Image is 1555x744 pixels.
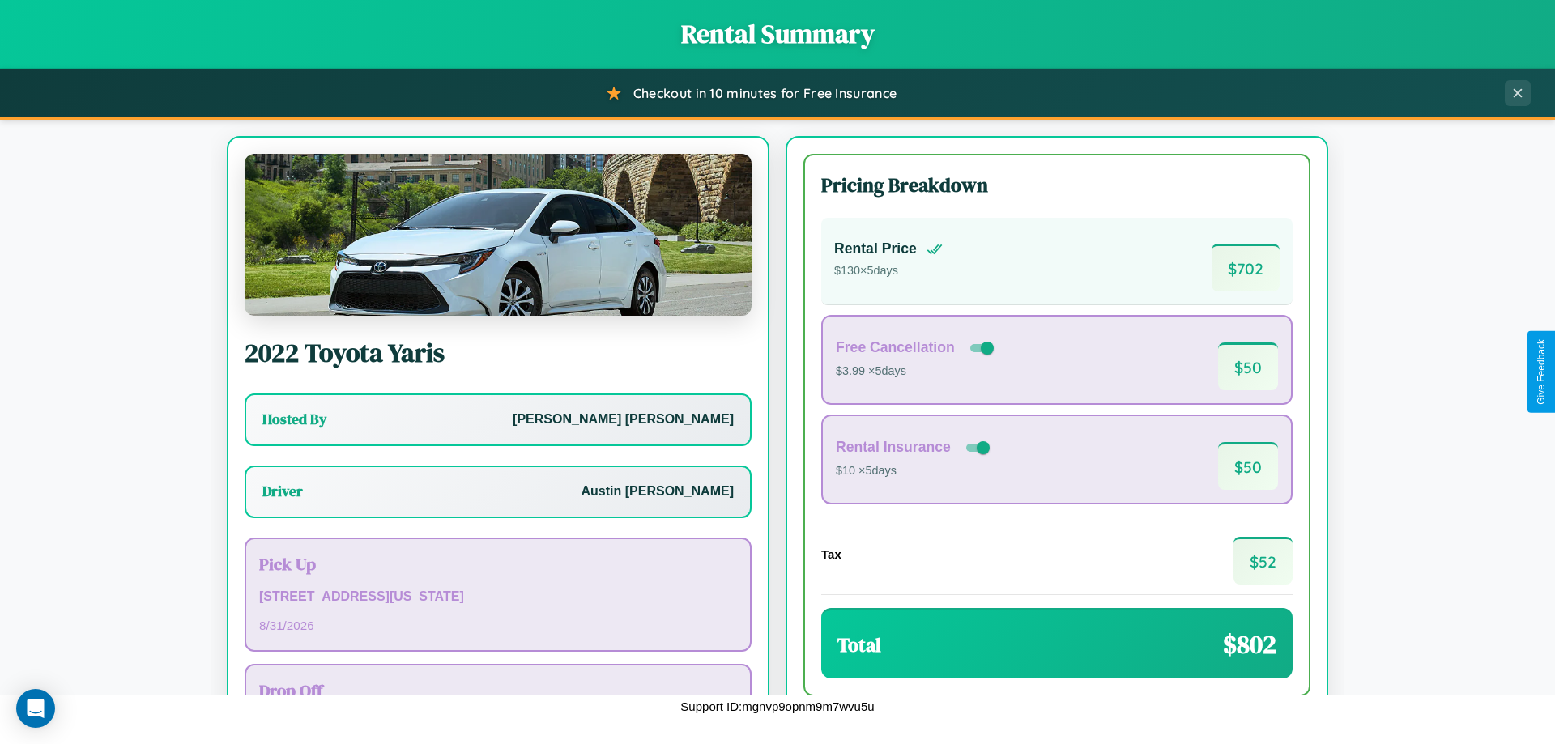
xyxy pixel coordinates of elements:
p: [STREET_ADDRESS][US_STATE] [259,585,737,609]
p: [PERSON_NAME] [PERSON_NAME] [513,408,734,432]
h3: Pricing Breakdown [821,172,1293,198]
span: $ 802 [1223,627,1276,662]
h1: Rental Summary [16,16,1539,52]
img: Toyota Yaris [245,154,752,316]
p: $10 × 5 days [836,461,993,482]
span: $ 702 [1212,244,1280,291]
h3: Hosted By [262,410,326,429]
div: Open Intercom Messenger [16,689,55,728]
h3: Pick Up [259,552,737,576]
p: 8 / 31 / 2026 [259,614,737,636]
div: Give Feedback [1536,339,1547,405]
span: Checkout in 10 minutes for Free Insurance [633,85,897,101]
span: $ 52 [1233,537,1293,585]
h3: Driver [262,482,303,501]
p: Support ID: mgnvp9opnm9m7wvu5u [680,695,874,717]
p: $ 130 × 5 days [834,261,943,282]
p: Austin [PERSON_NAME] [582,480,734,504]
h3: Drop Off [259,678,737,702]
p: $3.99 × 5 days [836,361,997,382]
h2: 2022 Toyota Yaris [245,335,752,371]
h4: Rental Price [834,240,917,257]
h3: Total [837,631,881,658]
span: $ 50 [1218,442,1278,490]
h4: Free Cancellation [836,339,955,356]
h4: Tax [821,547,841,561]
h4: Rental Insurance [836,439,951,456]
span: $ 50 [1218,342,1278,390]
